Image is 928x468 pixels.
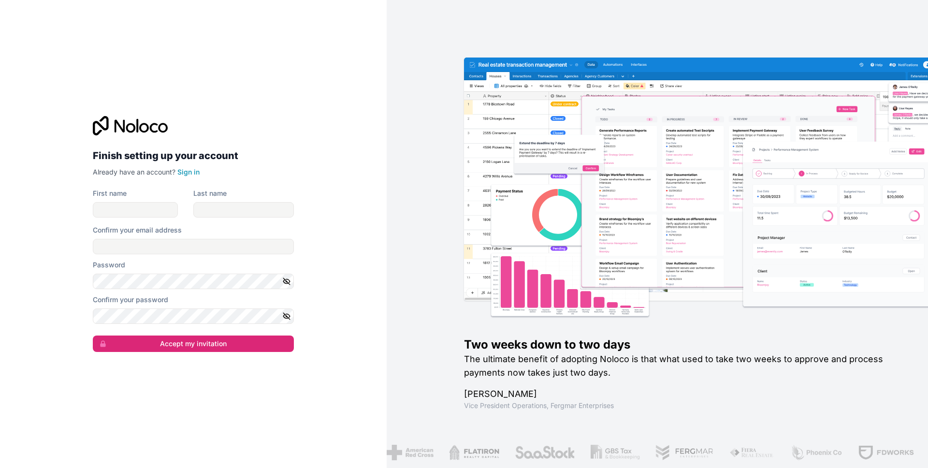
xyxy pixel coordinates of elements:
img: /assets/phoenix-BREaitsQ.png [790,445,842,460]
label: Confirm your password [93,295,168,305]
label: Password [93,260,125,270]
img: /assets/american-red-cross-BAupjrZR.png [387,445,434,460]
img: /assets/flatiron-C8eUkumj.png [449,445,499,460]
label: Last name [193,189,227,198]
input: Password [93,274,294,289]
h1: [PERSON_NAME] [464,387,897,401]
h2: Finish setting up your account [93,147,294,164]
input: family-name [193,202,294,218]
img: /assets/fdworks-Bi04fVtw.png [857,445,914,460]
img: /assets/saastock-C6Zbiodz.png [514,445,575,460]
label: Confirm your email address [93,225,182,235]
button: Accept my invitation [93,336,294,352]
span: Already have an account? [93,168,175,176]
input: Email address [93,239,294,254]
img: /assets/fergmar-CudnrXN5.png [655,445,714,460]
label: First name [93,189,127,198]
a: Sign in [177,168,200,176]
input: Confirm password [93,308,294,324]
img: /assets/fiera-fwj2N5v4.png [729,445,775,460]
input: given-name [93,202,178,218]
img: /assets/gbstax-C-GtDUiK.png [591,445,640,460]
h2: The ultimate benefit of adopting Noloco is that what used to take two weeks to approve and proces... [464,352,897,380]
h1: Two weeks down to two days [464,337,897,352]
h1: Vice President Operations , Fergmar Enterprises [464,401,897,410]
